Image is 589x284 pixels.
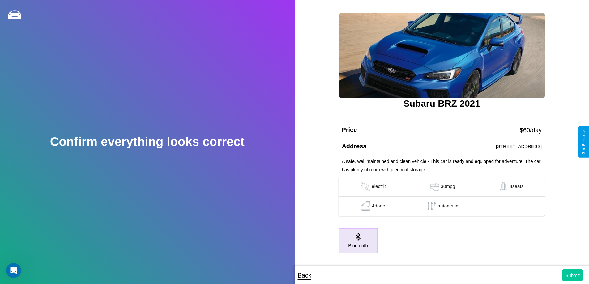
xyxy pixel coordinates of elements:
[428,182,441,191] img: gas
[520,125,542,136] p: $ 60 /day
[562,269,583,281] button: Submit
[359,182,372,191] img: gas
[348,241,368,250] p: Bluetooth
[342,157,542,174] p: A safe, well maintained and clean vehicle - This car is ready and equipped for adventure. The car...
[372,201,386,211] p: 4 doors
[339,98,545,109] h3: Subaru BRZ 2021
[496,142,542,150] p: [STREET_ADDRESS]
[441,182,455,191] p: 30 mpg
[372,182,387,191] p: electric
[582,129,586,155] div: Give Feedback
[497,182,510,191] img: gas
[510,182,523,191] p: 4 seats
[360,201,372,211] img: gas
[342,143,366,150] h4: Address
[339,177,545,216] table: simple table
[342,126,357,134] h4: Price
[298,270,311,281] p: Back
[438,201,458,211] p: automatic
[6,263,21,278] iframe: Intercom live chat
[50,135,245,149] h2: Confirm everything looks correct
